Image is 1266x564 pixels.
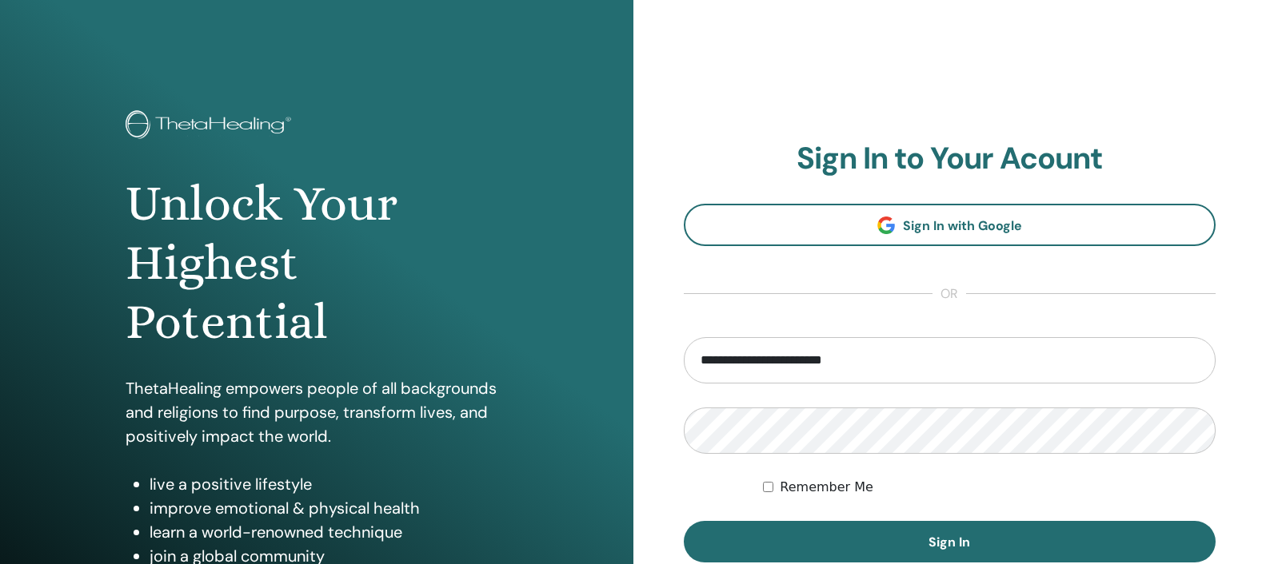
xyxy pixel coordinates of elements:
p: ThetaHealing empowers people of all backgrounds and religions to find purpose, transform lives, a... [126,376,508,448]
span: or [933,284,966,304]
h1: Unlock Your Highest Potential [126,174,508,352]
span: Sign In with Google [903,217,1022,234]
div: Keep me authenticated indefinitely or until I manually logout [763,478,1216,497]
li: live a positive lifestyle [150,472,508,496]
span: Sign In [929,534,970,550]
li: improve emotional & physical health [150,496,508,520]
button: Sign In [684,521,1216,562]
h2: Sign In to Your Acount [684,141,1216,177]
label: Remember Me [780,478,873,497]
a: Sign In with Google [684,204,1216,246]
li: learn a world-renowned technique [150,520,508,544]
